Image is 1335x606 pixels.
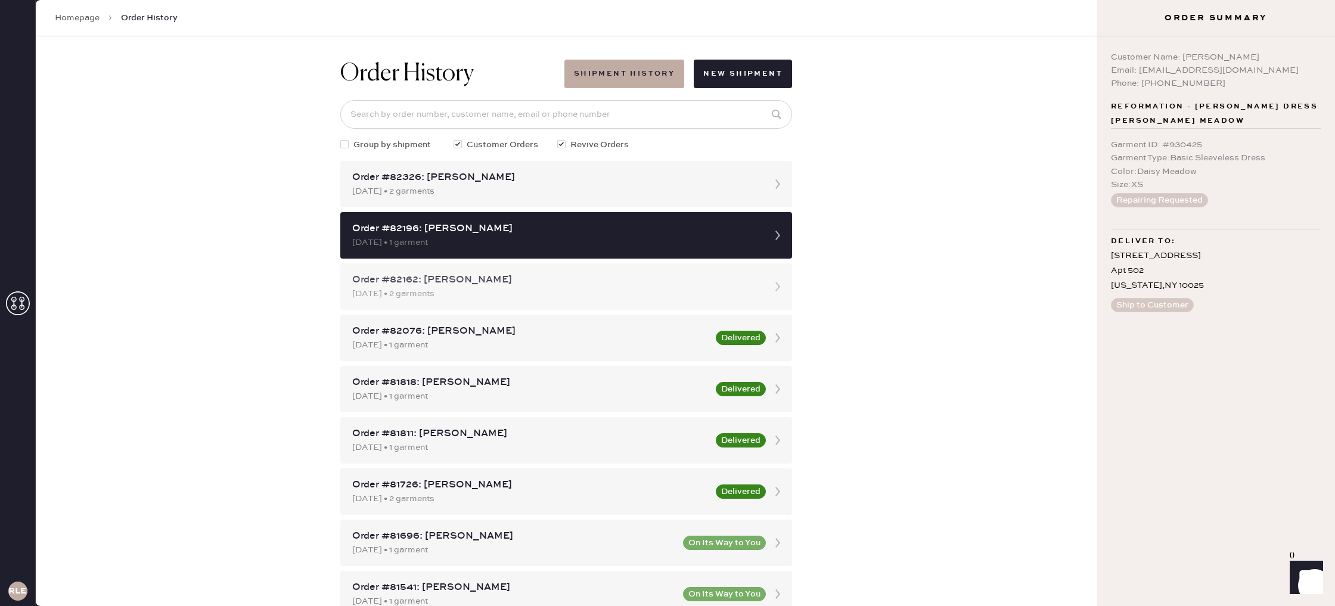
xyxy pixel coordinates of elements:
div: Order #81541: [PERSON_NAME] [352,580,676,595]
div: Email: [EMAIL_ADDRESS][DOMAIN_NAME] [1111,64,1321,77]
div: [STREET_ADDRESS] Apt 502 [US_STATE] , NY 10025 [1111,248,1321,294]
div: Order #81818: [PERSON_NAME] [352,375,709,390]
div: Order #81811: [PERSON_NAME] [352,427,709,441]
h3: RLESA [8,587,27,595]
button: Repairing Requested [1111,193,1208,207]
button: Delivered [716,382,766,396]
div: Garment Type : Basic Sleeveless Dress [1111,151,1321,164]
iframe: Front Chat [1278,552,1330,604]
span: Reformation - [PERSON_NAME] Dress [PERSON_NAME] Meadow [1111,100,1321,128]
div: Order #81726: [PERSON_NAME] [352,478,709,492]
div: Size : XS [1111,178,1321,191]
button: On Its Way to You [683,536,766,550]
button: On Its Way to You [683,587,766,601]
button: Shipment History [564,60,684,88]
span: Group by shipment [353,138,431,151]
div: Garment ID : # 930425 [1111,138,1321,151]
input: Search by order number, customer name, email or phone number [340,100,792,129]
div: Order #82196: [PERSON_NAME] [352,222,759,236]
span: Revive Orders [570,138,629,151]
button: Delivered [716,331,766,345]
button: Delivered [716,484,766,499]
div: [DATE] • 2 garments [352,492,709,505]
span: Customer Orders [467,138,538,151]
div: [DATE] • 1 garment [352,441,709,454]
div: [DATE] • 1 garment [352,338,709,352]
div: Order #82076: [PERSON_NAME] [352,324,709,338]
a: Homepage [55,12,100,24]
h1: Order History [340,60,474,88]
button: Ship to Customer [1111,298,1194,312]
button: New Shipment [694,60,792,88]
h3: Order Summary [1097,12,1335,24]
span: Deliver to: [1111,234,1175,248]
div: [DATE] • 1 garment [352,543,676,557]
span: Order History [121,12,178,24]
div: [DATE] • 1 garment [352,236,759,249]
button: Delivered [716,433,766,447]
div: [DATE] • 2 garments [352,185,759,198]
div: [DATE] • 1 garment [352,390,709,403]
div: Order #81696: [PERSON_NAME] [352,529,676,543]
div: Color : Daisy Meadow [1111,165,1321,178]
div: Order #82162: [PERSON_NAME] [352,273,759,287]
div: [DATE] • 2 garments [352,287,759,300]
div: Customer Name: [PERSON_NAME] [1111,51,1321,64]
div: Phone: [PHONE_NUMBER] [1111,77,1321,90]
div: Order #82326: [PERSON_NAME] [352,170,759,185]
